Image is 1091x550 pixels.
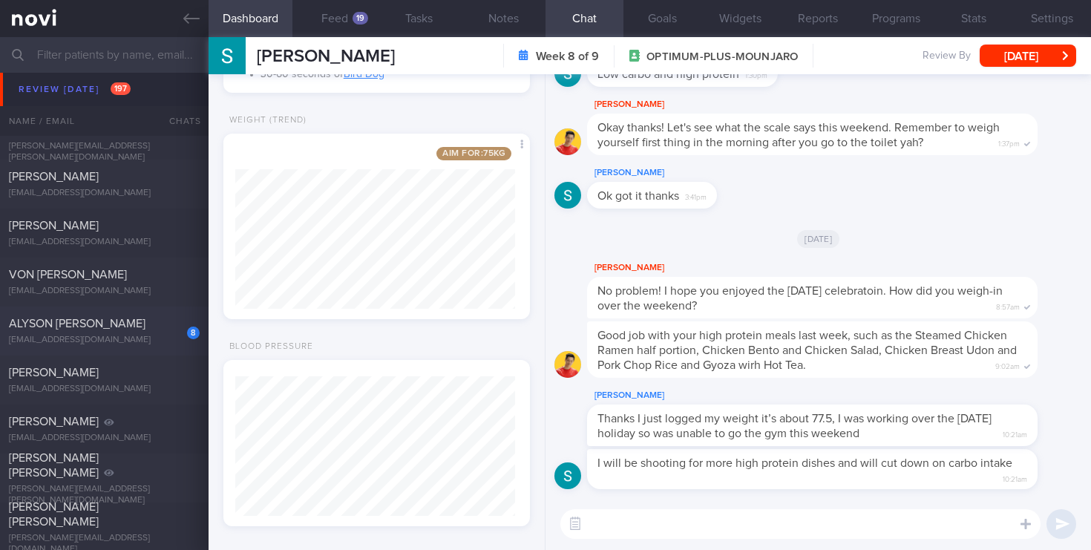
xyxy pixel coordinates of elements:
[9,269,127,281] span: VON [PERSON_NAME]
[536,49,599,64] strong: Week 8 of 9
[223,115,307,126] div: Weight (Trend)
[344,69,384,79] a: Bird Dog
[597,190,679,202] span: Ok got it thanks
[1003,471,1027,485] span: 10:21am
[923,50,971,63] span: Review By
[1003,426,1027,440] span: 10:21am
[9,452,99,479] span: [PERSON_NAME] [PERSON_NAME]
[9,384,200,395] div: [EMAIL_ADDRESS][DOMAIN_NAME]
[9,171,99,183] span: [PERSON_NAME]
[685,189,707,203] span: 3:41pm
[597,122,1000,148] span: Okay thanks! Let's see what the scale says this weekend. Remember to weigh yourself first thing i...
[9,220,99,232] span: [PERSON_NAME]
[995,358,1020,372] span: 9:02am
[597,413,992,439] span: Thanks I just logged my weight it’s about 77.5, I was working over the [DATE] holiday so was unab...
[9,335,200,346] div: [EMAIL_ADDRESS][DOMAIN_NAME]
[587,96,1082,114] div: [PERSON_NAME]
[9,237,200,248] div: [EMAIL_ADDRESS][DOMAIN_NAME]
[9,433,200,444] div: [EMAIL_ADDRESS][DOMAIN_NAME]
[980,45,1076,67] button: [DATE]
[9,501,99,528] span: [PERSON_NAME] [PERSON_NAME]
[587,259,1082,277] div: [PERSON_NAME]
[9,109,99,136] span: [PERSON_NAME] [PERSON_NAME]
[797,230,839,248] span: [DATE]
[184,82,200,94] div: 15
[257,48,395,65] span: [PERSON_NAME]
[9,367,99,379] span: [PERSON_NAME]
[9,90,200,101] div: [EMAIL_ADDRESS][DOMAIN_NAME]
[9,188,200,199] div: [EMAIL_ADDRESS][DOMAIN_NAME]
[646,50,798,65] span: OPTIMUM-PLUS-MOUNJARO
[597,68,739,80] span: Low carbo and high protein
[9,484,200,506] div: [PERSON_NAME][EMAIL_ADDRESS][PERSON_NAME][DOMAIN_NAME]
[597,457,1012,469] span: I will be shooting for more high protein dishes and will cut down on carbo intake
[9,286,200,297] div: [EMAIL_ADDRESS][DOMAIN_NAME]
[998,135,1020,149] span: 1:37pm
[996,298,1020,312] span: 8:57am
[9,73,102,85] span: [PERSON_NAME]
[587,164,761,182] div: [PERSON_NAME]
[436,147,511,160] span: Aim for: 75 kg
[597,330,1017,371] span: Good job with your high protein meals last week, such as the Steamed Chicken Ramen half portion, ...
[187,327,200,339] div: 8
[597,285,1003,312] span: No problem! I hope you enjoyed the [DATE] celebratoin. How did you weigh-in over the weekend?
[9,416,99,428] span: [PERSON_NAME]
[9,141,200,163] div: [PERSON_NAME][EMAIL_ADDRESS][PERSON_NAME][DOMAIN_NAME]
[9,318,145,330] span: ALYSON [PERSON_NAME]
[587,387,1082,405] div: [PERSON_NAME]
[223,341,313,353] div: Blood Pressure
[353,12,368,24] div: 19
